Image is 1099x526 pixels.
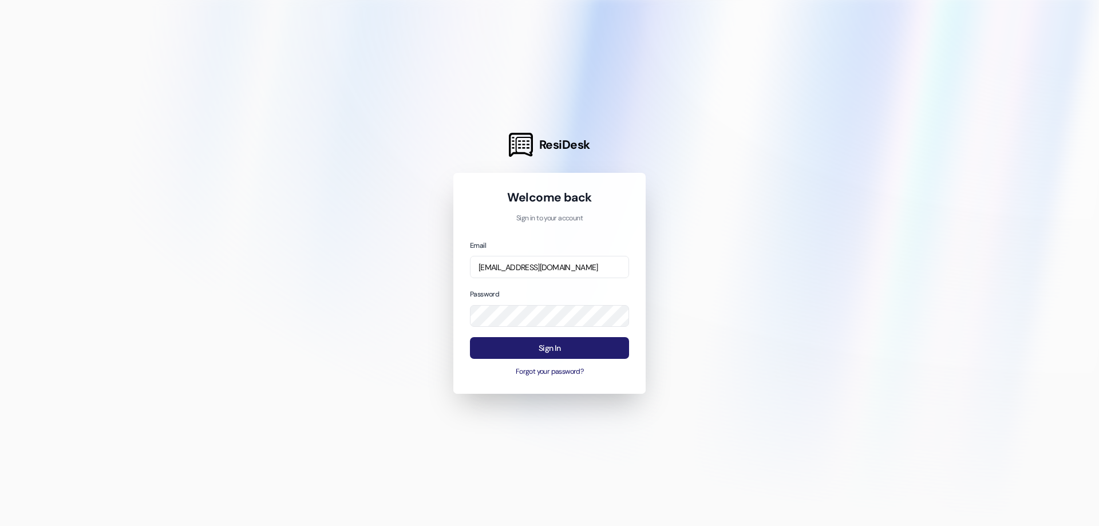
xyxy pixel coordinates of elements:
label: Email [470,241,486,250]
span: ResiDesk [539,137,590,153]
button: Forgot your password? [470,367,629,377]
h1: Welcome back [470,189,629,205]
label: Password [470,290,499,299]
img: ResiDesk Logo [509,133,533,157]
button: Sign In [470,337,629,359]
p: Sign in to your account [470,213,629,224]
input: name@example.com [470,256,629,278]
